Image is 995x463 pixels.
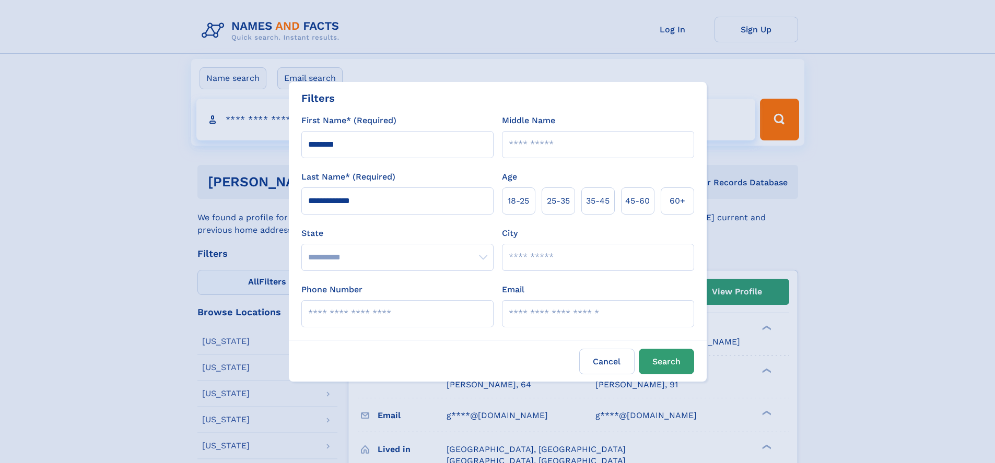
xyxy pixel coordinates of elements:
label: Cancel [579,349,635,374]
span: 18‑25 [508,195,529,207]
span: 45‑60 [625,195,650,207]
span: 35‑45 [586,195,610,207]
label: Last Name* (Required) [301,171,395,183]
span: 60+ [670,195,685,207]
span: 25‑35 [547,195,570,207]
label: State [301,227,494,240]
label: Age [502,171,517,183]
label: Phone Number [301,283,362,296]
label: City [502,227,518,240]
div: Filters [301,90,335,106]
label: Email [502,283,524,296]
label: First Name* (Required) [301,114,396,127]
button: Search [639,349,694,374]
label: Middle Name [502,114,555,127]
